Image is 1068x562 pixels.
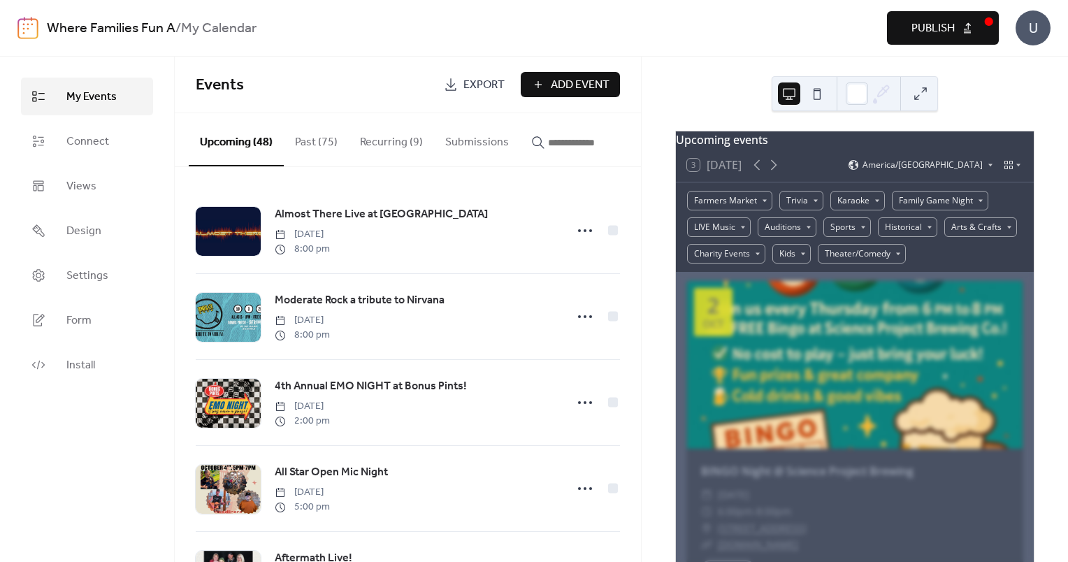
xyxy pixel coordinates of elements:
button: Submissions [434,113,520,165]
a: 4th Annual EMO NIGHT at Bonus Pints! [275,377,467,396]
span: All Star Open Mic Night [275,464,388,481]
span: [DATE] [718,487,749,503]
span: 8:00 pm [275,328,330,343]
a: Moderate Rock a tribute to Nirvana [275,291,445,310]
div: U [1016,10,1051,45]
button: Past (75) [284,113,349,165]
a: Settings [21,257,153,294]
span: America/[GEOGRAPHIC_DATA] [863,161,983,169]
span: Views [66,178,96,195]
span: 6:00pm [718,503,753,520]
span: Settings [66,268,108,284]
div: Oct [703,319,723,329]
div: Upcoming events [676,131,1034,148]
span: [DATE] [275,227,330,242]
a: All Star Open Mic Night [275,463,388,482]
span: Export [463,77,505,94]
div: ​ [701,536,712,553]
img: logo [17,17,38,39]
span: My Events [66,89,117,106]
button: Publish [887,11,999,45]
span: 4th Annual EMO NIGHT at Bonus Pints! [275,378,467,395]
span: [DATE] [275,313,330,328]
a: [DOMAIN_NAME] [718,538,798,551]
span: Publish [911,20,955,37]
span: 2:00 pm [275,414,330,428]
button: Recurring (9) [349,113,434,165]
span: Install [66,357,95,374]
span: Connect [66,134,109,150]
span: [DATE] [275,485,330,500]
div: ​ [701,503,712,520]
a: My Events [21,78,153,115]
span: Almost There Live at [GEOGRAPHIC_DATA] [275,206,488,223]
a: Almost There Live at [GEOGRAPHIC_DATA] [275,206,488,224]
b: / [175,15,181,42]
div: ​ [701,520,712,537]
a: [STREET_ADDRESS] [718,520,807,537]
span: Events [196,70,244,101]
span: 8:00pm [756,503,791,520]
button: Add Event [521,72,620,97]
a: Form [21,301,153,339]
a: Connect [21,122,153,160]
b: My Calendar [181,15,257,42]
div: 2 [707,295,719,316]
a: Views [21,167,153,205]
span: Moderate Rock a tribute to Nirvana [275,292,445,309]
span: Form [66,312,92,329]
span: Design [66,223,101,240]
a: Design [21,212,153,250]
button: Upcoming (48) [189,113,284,166]
span: - [753,503,756,520]
a: BINGO Night @ Science Project Brewing [701,463,914,479]
a: Install [21,346,153,384]
span: Add Event [551,77,609,94]
a: Where Families Fun A [47,15,175,42]
span: [DATE] [275,399,330,414]
a: Export [433,72,515,97]
div: ​ [701,487,712,503]
span: 8:00 pm [275,242,330,257]
span: 5:00 pm [275,500,330,514]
